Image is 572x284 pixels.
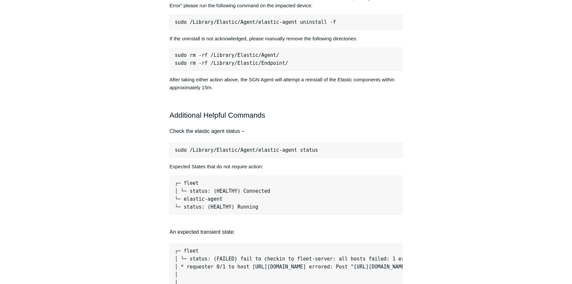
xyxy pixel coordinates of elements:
pre: sudo /Library/Elastic/Agent/elastic-agent status [169,142,403,158]
pre: sudo rm -rf /Library/Elastic/Agent/ sudo rm -rf /Library/Elastic/Endpoint/ [169,48,403,71]
h2: Additional Helpful Commands [169,109,403,121]
pre: ┌─ fleet │ └─ status: (HEALTHY) Connected └─ elastic-agent └─ status: (HEALTHY) Running [169,176,403,215]
p: Expected States that do not require action: [169,163,403,171]
h4: Check the elastic agent status – [169,127,403,136]
h4: An expected transient state: [169,220,403,236]
p: After taking either action above, the SGN Agent will attempt a reinstall of the Elastic component... [169,76,403,92]
pre: sudo /Library/Elastic/Agent/elastic-agent uninstall -f [169,15,403,30]
p: If the uninstall is not acknowledged, please manually remove the following directories: [169,35,403,43]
